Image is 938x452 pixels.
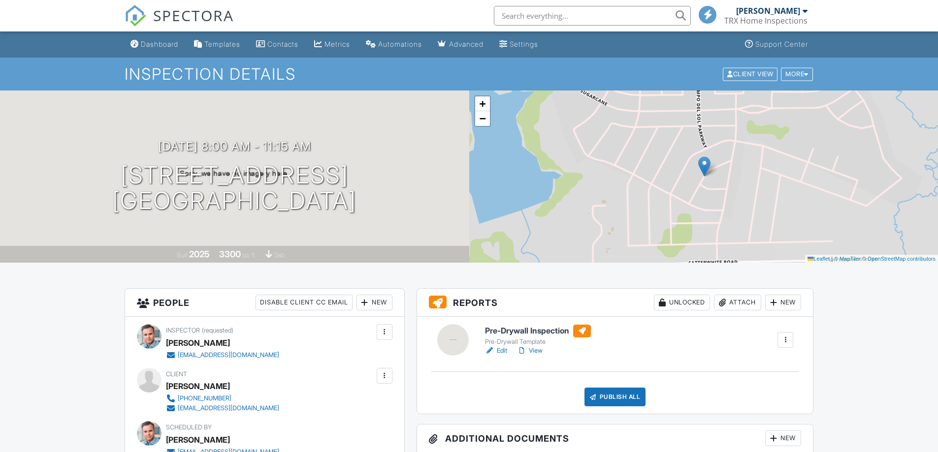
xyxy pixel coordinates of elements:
div: [PHONE_NUMBER] [178,394,231,402]
div: Client View [723,67,777,81]
span: Client [166,370,187,378]
div: Disable Client CC Email [256,295,353,310]
h1: Inspection Details [125,65,814,83]
div: Pre-Drywall Template [485,338,591,346]
a: Support Center [741,35,812,54]
div: Automations [378,40,422,48]
a: Automations (Basic) [362,35,426,54]
div: 2025 [189,249,210,259]
input: Search everything... [494,6,691,26]
div: Settings [510,40,538,48]
span: Built [177,251,188,259]
span: (requested) [202,327,233,334]
h3: People [125,289,404,317]
h3: Reports [417,289,813,317]
div: TRX Home Inspections [724,16,808,26]
a: Metrics [310,35,354,54]
a: Templates [190,35,244,54]
span: − [479,112,485,124]
h3: [DATE] 8:00 am - 11:15 am [158,140,311,153]
span: sq. ft. [242,251,256,259]
a: Settings [495,35,542,54]
a: Leaflet [808,256,830,262]
div: New [765,430,801,446]
a: © MapTiler [834,256,861,262]
h6: Pre-Drywall Inspection [485,325,591,337]
a: [PHONE_NUMBER] [166,393,279,403]
div: Contacts [267,40,298,48]
div: Advanced [449,40,484,48]
a: [EMAIL_ADDRESS][DOMAIN_NAME] [166,350,279,360]
img: Marker [698,156,711,177]
a: View [517,346,543,356]
span: SPECTORA [153,5,234,26]
a: © OpenStreetMap contributors [862,256,936,262]
div: [EMAIL_ADDRESS][DOMAIN_NAME] [178,404,279,412]
a: Zoom in [475,96,490,111]
div: Support Center [755,40,808,48]
a: SPECTORA [125,13,234,34]
div: [PERSON_NAME] [166,432,230,447]
div: More [781,67,813,81]
h1: [STREET_ADDRESS] [GEOGRAPHIC_DATA] [112,162,356,214]
div: [PERSON_NAME] [166,335,230,350]
a: Advanced [434,35,487,54]
div: New [356,295,392,310]
a: Pre-Drywall Inspection Pre-Drywall Template [485,325,591,346]
div: Unlocked [654,295,710,310]
a: [EMAIL_ADDRESS][DOMAIN_NAME] [166,403,279,413]
img: The Best Home Inspection Software - Spectora [125,5,146,27]
a: Zoom out [475,111,490,126]
div: New [765,295,801,310]
div: Metrics [324,40,350,48]
span: Inspector [166,327,200,334]
a: Client View [722,70,780,77]
div: [PERSON_NAME] [736,6,800,16]
span: slab [274,251,285,259]
div: [PERSON_NAME] [166,379,230,393]
span: Scheduled By [166,423,212,431]
a: Dashboard [127,35,182,54]
div: 3300 [219,249,241,259]
div: Attach [714,295,761,310]
a: Contacts [252,35,302,54]
span: + [479,97,485,110]
div: [EMAIL_ADDRESS][DOMAIN_NAME] [178,351,279,359]
div: Publish All [584,388,646,406]
a: Edit [485,346,507,356]
span: | [831,256,833,262]
div: Dashboard [141,40,178,48]
div: Templates [204,40,240,48]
